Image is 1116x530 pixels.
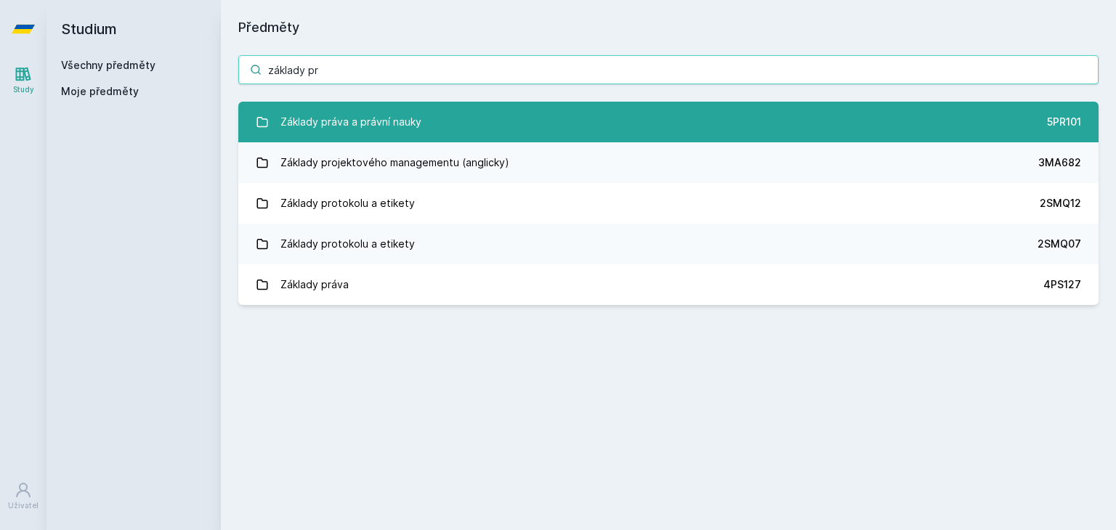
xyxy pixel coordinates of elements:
h1: Předměty [238,17,1099,38]
div: 3MA682 [1038,155,1081,170]
div: Základy práva a právní nauky [280,107,421,136]
div: 5PR101 [1047,115,1081,129]
a: Základy projektového managementu (anglicky) 3MA682 [238,142,1099,183]
div: Uživatel [8,500,39,511]
div: Základy protokolu a etikety [280,229,415,258]
input: Název nebo ident předmětu… [238,55,1099,84]
a: Základy protokolu a etikety 2SMQ07 [238,224,1099,264]
a: Uživatel [3,474,44,518]
a: Základy práva a právní nauky 5PR101 [238,102,1099,142]
div: Základy projektového managementu (anglicky) [280,148,509,177]
span: Moje předměty [61,84,139,99]
a: Základy práva 4PS127 [238,264,1099,305]
a: Všechny předměty [61,59,155,71]
div: Základy práva [280,270,349,299]
div: 4PS127 [1043,277,1081,292]
div: 2SMQ12 [1040,196,1081,211]
a: Study [3,58,44,102]
div: Základy protokolu a etikety [280,189,415,218]
div: 2SMQ07 [1038,237,1081,251]
div: Study [13,84,34,95]
a: Základy protokolu a etikety 2SMQ12 [238,183,1099,224]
